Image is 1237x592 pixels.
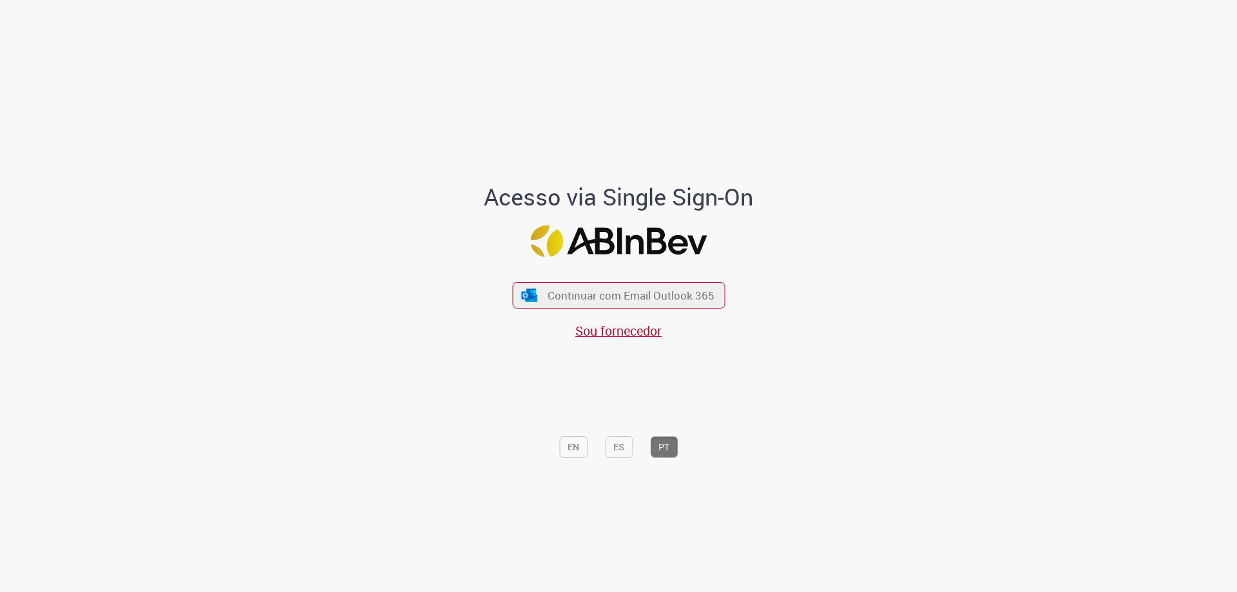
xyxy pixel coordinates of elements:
img: ícone Azure/Microsoft 360 [521,289,539,302]
button: PT [650,436,678,458]
button: EN [559,436,588,458]
span: Continuar com Email Outlook 365 [548,288,714,303]
h1: Acesso via Single Sign-On [440,184,798,210]
button: ES [605,436,633,458]
img: Logo ABInBev [530,225,707,257]
button: ícone Azure/Microsoft 360 Continuar com Email Outlook 365 [512,282,725,309]
a: Sou fornecedor [575,322,662,339]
